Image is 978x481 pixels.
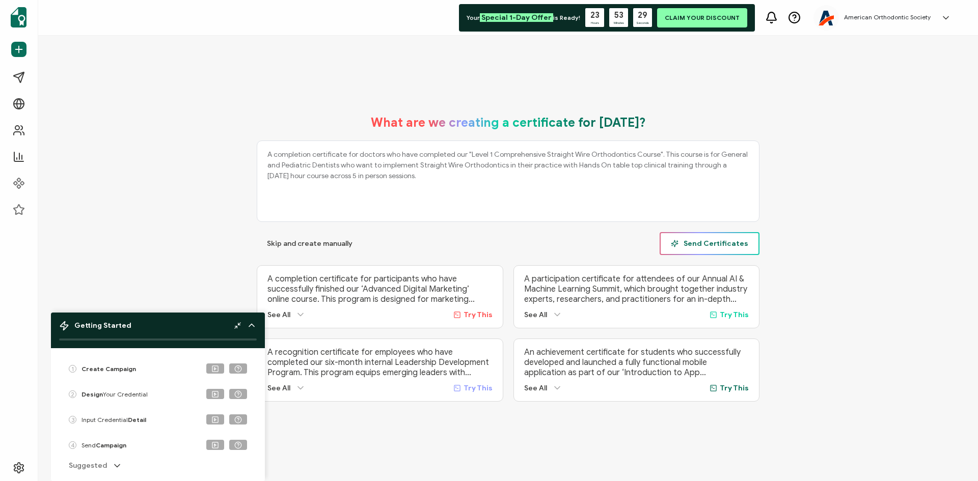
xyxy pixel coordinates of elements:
button: Send Certificates [660,232,759,255]
span: See All [524,310,547,319]
span: See All [267,310,290,319]
span: See All [267,384,290,392]
span: Try This [464,310,493,319]
span: Hours [591,20,599,25]
span: 53 [614,10,623,20]
h1: What are we creating a certificate for [DATE]? [371,115,646,130]
b: Campaign [96,441,126,449]
p: Your is Ready! [467,13,580,22]
p: A completion certificate for participants who have successfully finished our ‘Advanced Digital Ma... [267,274,493,304]
span: Send [81,441,126,449]
div: 2 [69,390,76,398]
span: Seconds [636,20,649,25]
span: Try This [464,384,493,392]
div: 1 [69,365,76,373]
b: Design [81,390,103,398]
p: A participation certificate for attendees of our Annual AI & Machine Learning Summit, which broug... [524,274,749,304]
b: Detail [128,416,146,423]
span: Getting Started [74,321,131,330]
span: Suggested [69,460,107,471]
span: Input Credential [81,416,146,423]
div: 3 [69,416,76,423]
img: sertifier-logomark-colored.svg [11,7,26,27]
div: 4 [69,441,76,449]
span: 29 [638,10,647,20]
span: See All [524,384,547,392]
span: Try This [720,384,749,392]
span: Your Credential [81,390,148,398]
img: 7ccd7482-29e6-43a0-8120-c4729cd188d9.png [819,10,834,25]
span: Skip and create manually [267,240,352,247]
span: Minutes [614,20,624,25]
span: Special 1-Day Offer [480,13,553,22]
div: Claim Your Discount [657,8,747,27]
h5: American Orthodontic Society [844,14,931,21]
iframe: Chat Widget [808,366,978,481]
button: Skip and create manually [257,232,363,255]
span: Try This [720,310,749,319]
span: Send Certificates [671,240,748,247]
b: Create Campaign [81,365,136,373]
p: A recognition certificate for employees who have completed our six-month internal Leadership Deve... [267,347,493,378]
span: 23 [590,10,600,20]
p: An achievement certificate for students who successfully developed and launched a fully functiona... [524,347,749,378]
